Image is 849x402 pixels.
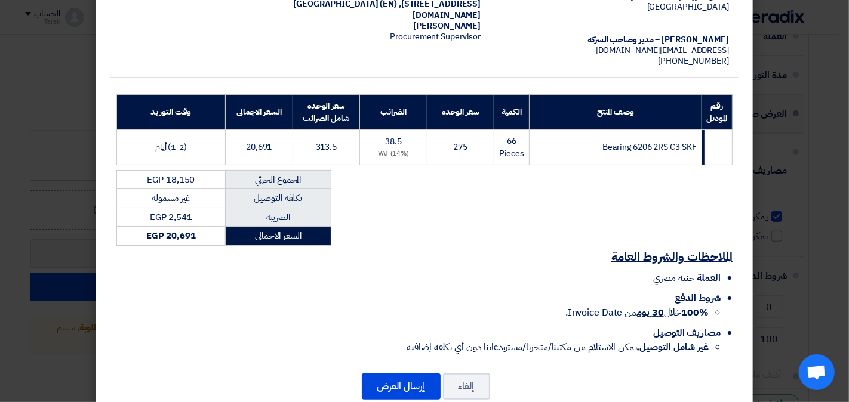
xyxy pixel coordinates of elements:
th: الضرائب [360,94,427,129]
u: الملاحظات والشروط العامة [611,248,733,265]
div: (14%) VAT [365,149,422,159]
span: غير مشموله [152,191,190,205]
span: (1-2) أيام [155,141,187,153]
span: 275 [454,141,468,153]
span: شروط الدفع [675,291,721,305]
span: 66 Pieces [499,135,524,160]
td: الضريبة [225,208,331,227]
th: رقم الموديل [702,94,732,129]
strong: 100% [681,305,709,320]
span: EGP 2,541 [150,211,192,224]
th: وقت التوريد [117,94,226,129]
div: [PERSON_NAME] – مدير وصاحب الشركه [500,35,729,45]
span: جنيه مصري [653,271,694,285]
u: 30 يوم [637,305,663,320]
span: مصاريف التوصيل [653,326,721,340]
strong: غير شامل التوصيل, [637,340,709,354]
span: 38.5 [385,135,402,148]
th: وصف المنتج [530,94,702,129]
span: 313.5 [316,141,337,153]
span: [PERSON_NAME] [414,20,481,32]
th: سعر الوحدة [427,94,494,129]
button: إلغاء [443,373,490,400]
div: Open chat [799,354,835,390]
button: إرسال العرض [362,373,441,400]
th: السعر الاجمالي [225,94,293,129]
span: Bearing 6206 2RS C3 SKF [602,141,697,153]
span: العملة [697,271,721,285]
span: Procurement Supervisor [390,30,481,43]
span: 20,691 [246,141,272,153]
td: المجموع الجزئي [225,170,331,189]
td: السعر الاجمالي [225,227,331,246]
span: خلال من Invoice Date. [565,305,709,320]
span: [EMAIL_ADDRESS][DOMAIN_NAME] [596,44,729,57]
th: الكمية [494,94,529,129]
li: يمكن الاستلام من مكتبنا/متجرنا/مستودعاتنا دون أي تكلفة إضافية [116,340,709,354]
span: [PHONE_NUMBER] [658,55,729,67]
strong: EGP 20,691 [146,229,196,242]
td: EGP 18,150 [117,170,226,189]
td: تكلفه التوصيل [225,189,331,208]
th: سعر الوحدة شامل الضرائب [293,94,360,129]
